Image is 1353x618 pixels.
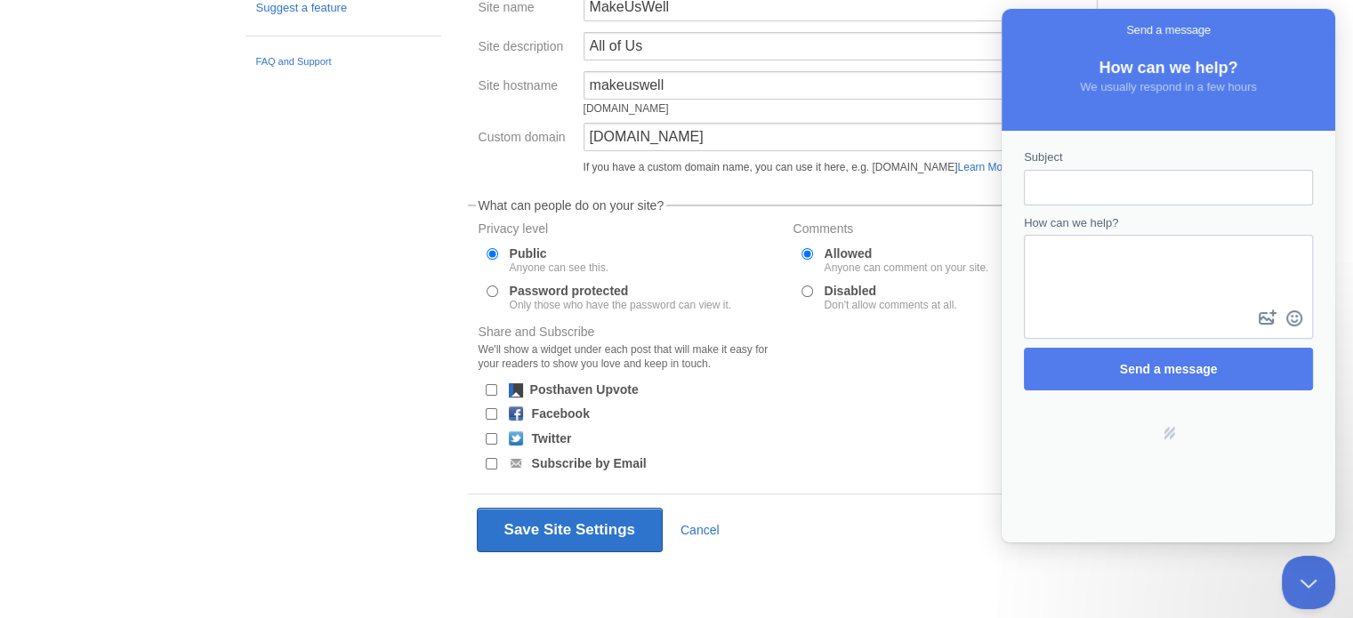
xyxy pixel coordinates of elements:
div: If you have a custom domain name, you can use it here, e.g. [DOMAIN_NAME] [584,162,1098,173]
div: Anyone can comment on your site. [825,262,989,273]
label: Subscribe by Email [532,457,647,470]
div: We'll show a widget under each post that will make it easy for your readers to show you love and ... [479,342,783,371]
label: Allowed [825,247,989,273]
a: FAQ and Support [256,54,431,70]
div: Don't allow comments at all. [825,300,957,310]
iframe: Help Scout Beacon - Close [1282,556,1335,609]
label: Public [510,247,608,273]
legend: What can people do on your site? [476,199,667,212]
img: twitter.png [509,431,523,445]
label: Privacy level [479,222,783,239]
label: Comments [793,222,1098,239]
label: Site hostname [479,79,573,96]
label: Site name [479,1,573,18]
a: Cancel [681,523,720,537]
label: Disabled [825,285,957,310]
img: facebook.png [509,406,523,421]
label: Posthaven Upvote [530,383,639,396]
iframe: Help Scout Beacon - Live Chat, Contact Form, and Knowledge Base [1002,9,1335,542]
div: Anyone can see this. [510,262,608,273]
div: [DOMAIN_NAME] [584,103,1012,114]
label: Share and Subscribe [479,325,783,375]
label: Facebook [532,407,590,420]
div: Only those who have the password can view it. [510,300,731,310]
label: Site description [479,40,573,57]
label: Twitter [532,432,572,445]
a: Learn More » [957,161,1020,173]
label: Password protected [510,285,731,310]
label: Custom domain [479,131,573,148]
button: Save Site Settings [477,508,663,552]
